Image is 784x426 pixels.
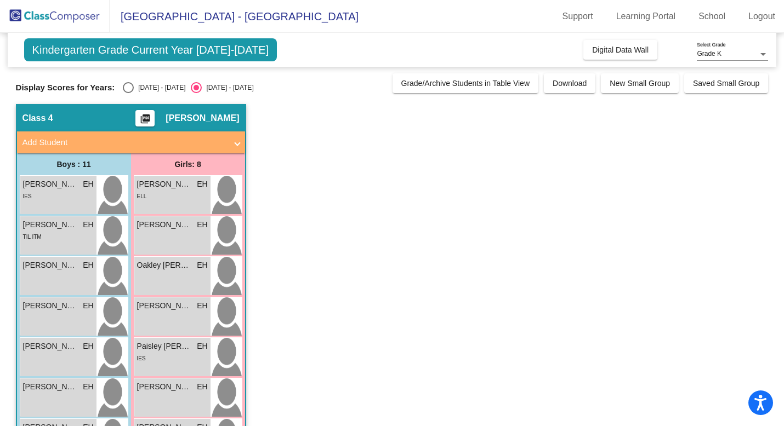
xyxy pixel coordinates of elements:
span: IES [137,355,146,361]
span: [PERSON_NAME] [23,341,78,352]
a: Logout [740,8,784,25]
button: Grade/Archive Students in Table View [393,73,539,93]
span: New Small Group [610,79,670,88]
span: [PERSON_NAME] [137,381,192,393]
span: [GEOGRAPHIC_DATA] - [GEOGRAPHIC_DATA] [110,8,359,25]
span: EH [83,381,93,393]
span: [PERSON_NAME] [23,219,78,231]
span: Class 4 [22,113,53,124]
span: [PERSON_NAME] [166,113,239,124]
div: [DATE] - [DATE] [134,83,185,93]
span: [PERSON_NAME] [137,219,192,231]
span: Oakley [PERSON_NAME] [137,260,192,271]
a: Learning Portal [607,8,685,25]
span: Display Scores for Years: [16,83,115,93]
button: Saved Small Group [684,73,768,93]
span: Digital Data Wall [592,45,649,54]
span: EH [83,179,93,190]
span: EH [197,341,207,352]
span: Download [553,79,587,88]
span: [PERSON_NAME] [23,260,78,271]
span: EH [197,381,207,393]
a: Support [554,8,602,25]
mat-icon: picture_as_pdf [139,113,152,129]
div: Girls: 8 [131,153,245,175]
span: [PERSON_NAME] [137,300,192,312]
button: Digital Data Wall [583,40,657,60]
span: EH [83,219,93,231]
mat-panel-title: Add Student [22,136,226,149]
span: [PERSON_NAME] [23,300,78,312]
mat-expansion-panel-header: Add Student [17,131,245,153]
button: New Small Group [601,73,679,93]
span: Grade K [697,50,721,57]
span: EH [197,300,207,312]
span: EH [197,179,207,190]
a: School [690,8,734,25]
span: EH [197,260,207,271]
span: Saved Small Group [693,79,759,88]
mat-radio-group: Select an option [123,82,253,93]
span: Kindergarten Grade Current Year [DATE]-[DATE] [24,38,277,61]
div: Boys : 11 [17,153,131,175]
span: TIL ITM [23,234,42,240]
span: EH [83,260,93,271]
button: Print Students Details [135,110,155,126]
span: [PERSON_NAME] [23,381,78,393]
span: EH [83,300,93,312]
span: [PERSON_NAME] [137,179,192,190]
span: ELL [137,193,147,199]
span: EH [83,341,93,352]
span: IES [23,193,32,199]
span: [PERSON_NAME] [23,179,78,190]
span: Paisley [PERSON_NAME] [137,341,192,352]
span: Grade/Archive Students in Table View [401,79,530,88]
div: [DATE] - [DATE] [202,83,253,93]
span: EH [197,219,207,231]
button: Download [544,73,595,93]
